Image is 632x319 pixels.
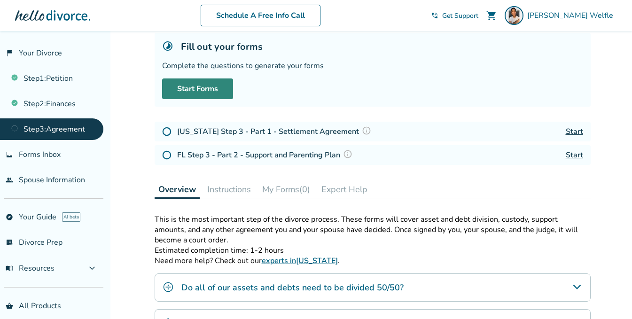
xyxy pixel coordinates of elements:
[162,78,233,99] a: Start Forms
[6,302,13,310] span: shopping_basket
[258,180,314,199] button: My Forms(0)
[86,263,98,274] span: expand_more
[155,256,591,266] p: Need more help? Check out our .
[431,12,438,19] span: phone_in_talk
[442,11,478,20] span: Get Support
[177,125,374,138] h4: [US_STATE] Step 3 - Part 1 - Settlement Agreement
[155,180,200,199] button: Overview
[181,40,263,53] h5: Fill out your forms
[6,213,13,221] span: explore
[163,281,174,293] img: Do all of our assets and debts need to be divided 50/50?
[6,176,13,184] span: people
[431,11,478,20] a: phone_in_talkGet Support
[162,61,583,71] div: Complete the questions to generate your forms
[566,126,583,137] a: Start
[6,151,13,158] span: inbox
[318,180,371,199] button: Expert Help
[585,274,632,319] iframe: Chat Widget
[505,6,523,25] img: Molly Welfle
[162,150,172,160] img: Not Started
[155,273,591,302] div: Do all of our assets and debts need to be divided 50/50?
[527,10,617,21] span: [PERSON_NAME] Welfle
[155,245,591,256] p: Estimated completion time: 1-2 hours
[155,214,591,245] p: This is the most important step of the divorce process. These forms will cover asset and debt div...
[362,126,371,135] img: Question Mark
[203,180,255,199] button: Instructions
[19,149,61,160] span: Forms Inbox
[262,256,338,266] a: experts in[US_STATE]
[6,265,13,272] span: menu_book
[343,149,352,159] img: Question Mark
[6,239,13,246] span: list_alt_check
[62,212,80,222] span: AI beta
[566,150,583,160] a: Start
[6,263,55,273] span: Resources
[177,149,355,161] h4: FL Step 3 - Part 2 - Support and Parenting Plan
[6,49,13,57] span: flag_2
[201,5,320,26] a: Schedule A Free Info Call
[162,127,172,136] img: Not Started
[181,281,404,294] h4: Do all of our assets and debts need to be divided 50/50?
[486,10,497,21] span: shopping_cart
